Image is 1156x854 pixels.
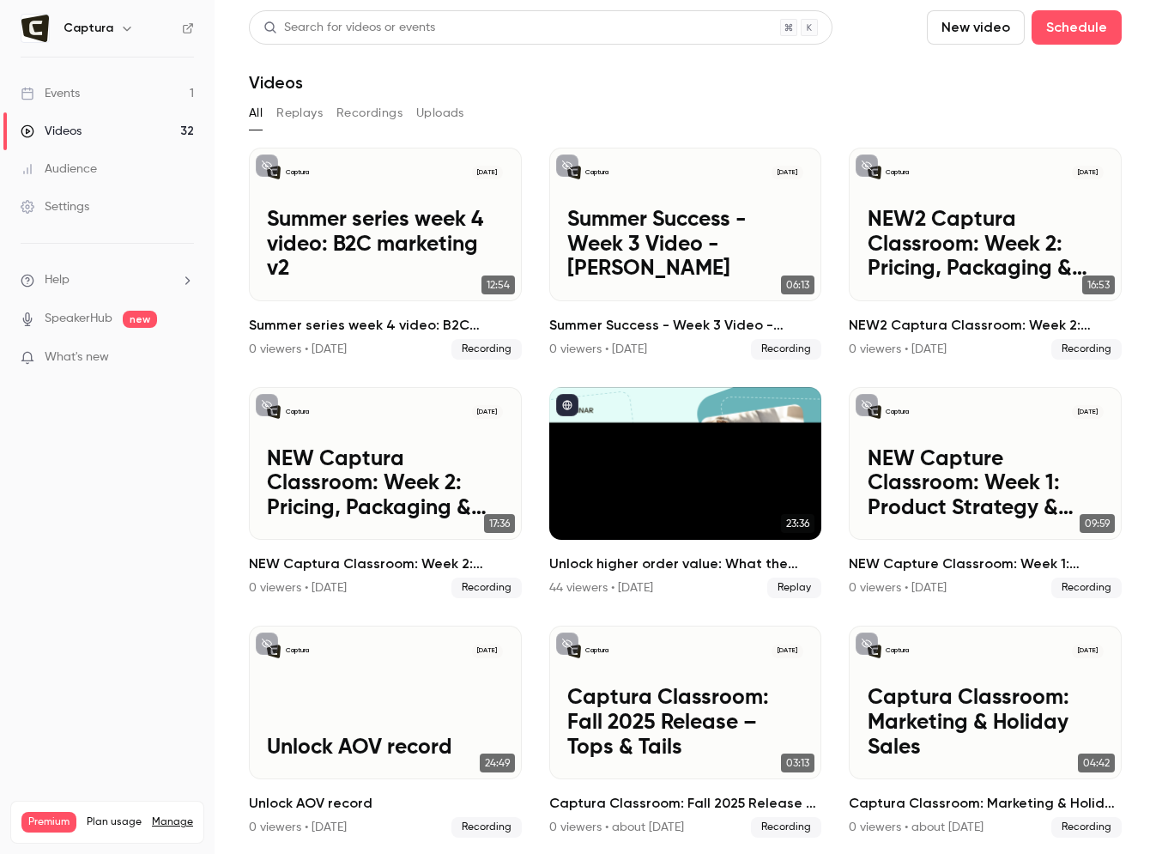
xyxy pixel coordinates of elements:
span: 16:53 [1082,276,1115,294]
button: published [556,394,578,416]
a: Unlock AOV recordCaptura[DATE]Unlock AOV record24:49Unlock AOV record0 viewers • [DATE]Recording [249,626,522,838]
button: Uploads [416,100,464,127]
span: Recording [1051,817,1122,838]
div: 0 viewers • [DATE] [849,579,947,597]
a: SpeakerHub [45,310,112,328]
span: Replay [767,578,821,598]
span: 24:49 [480,754,515,772]
button: unpublished [256,633,278,655]
button: Replays [276,100,323,127]
h2: Summer Success - Week 3 Video - [PERSON_NAME] [549,315,822,336]
p: NEW Captura Classroom: Week 2: Pricing, Packaging & AOV [267,448,503,522]
span: Recording [1051,339,1122,360]
p: Summer series week 4 video: B2C marketing v2 [267,209,503,282]
div: 0 viewers • [DATE] [849,341,947,358]
div: Videos [21,123,82,140]
span: 03:13 [781,754,814,772]
div: 44 viewers • [DATE] [549,579,653,597]
a: NEW Captura Classroom: Week 2: Pricing, Packaging & AOVCaptura[DATE]NEW Captura Classroom: Week 2... [249,387,522,599]
span: [DATE] [1072,405,1104,419]
h2: Captura Classroom: Marketing & Holiday Sales [849,793,1122,814]
span: [DATE] [772,166,803,179]
span: Recording [451,339,522,360]
button: All [249,100,263,127]
h2: Unlock higher order value: What the data shows [549,554,822,574]
button: Recordings [336,100,402,127]
button: unpublished [556,633,578,655]
h2: NEW2 Captura Classroom: Week 2: Pricing, Packaging & AOV [849,315,1122,336]
li: Unlock AOV record [249,626,522,838]
span: Recording [451,578,522,598]
p: Captura [886,408,909,417]
span: 12:54 [481,276,515,294]
li: NEW Capture Classroom: Week 1: Product Strategy & What You Sell [849,387,1122,599]
a: Summer series week 4 video: B2C marketing v2Captura[DATE]Summer series week 4 video: B2C marketin... [249,148,522,360]
h2: Captura Classroom: Fall 2025 Release – Tops & Tails [549,793,822,814]
a: NEW2 Captura Classroom: Week 2: Pricing, Packaging & AOVCaptura[DATE]NEW2 Captura Classroom: Week... [849,148,1122,360]
div: 0 viewers • about [DATE] [549,819,684,836]
span: [DATE] [472,166,504,179]
span: new [123,311,157,328]
span: Recording [751,339,821,360]
span: Premium [21,812,76,833]
span: 04:42 [1078,754,1115,772]
h2: Unlock AOV record [249,793,522,814]
p: Unlock AOV record [267,736,503,761]
a: 23:36Unlock higher order value: What the data shows44 viewers • [DATE]Replay [549,387,822,599]
span: [DATE] [1072,166,1104,179]
h2: NEW Captura Classroom: Week 2: Pricing, Packaging & AOV [249,554,522,574]
span: [DATE] [472,645,504,658]
p: Captura [585,168,608,178]
div: Events [21,85,80,102]
span: 23:36 [781,514,814,533]
span: [DATE] [1072,645,1104,658]
div: 0 viewers • [DATE] [249,819,347,836]
section: Videos [249,10,1122,844]
li: Summer Success - Week 3 Video - Jame [549,148,822,360]
p: Captura [886,168,909,178]
p: Captura [286,408,309,417]
div: Audience [21,161,97,178]
img: Captura [21,15,49,42]
span: [DATE] [772,645,803,658]
span: Recording [751,817,821,838]
p: NEW2 Captura Classroom: Week 2: Pricing, Packaging & AOV [868,209,1104,282]
button: unpublished [856,633,878,655]
a: Summer Success - Week 3 Video - JameCaptura[DATE]Summer Success - Week 3 Video - [PERSON_NAME]06:... [549,148,822,360]
a: NEW Capture Classroom: Week 1: Product Strategy & What You SellCaptura[DATE]NEW Capture Classroom... [849,387,1122,599]
span: 17:36 [484,514,515,533]
a: Captura Classroom: Marketing & Holiday SalesCaptura[DATE]Captura Classroom: Marketing & Holiday S... [849,626,1122,838]
p: Captura [286,168,309,178]
li: NEW Captura Classroom: Week 2: Pricing, Packaging & AOV [249,387,522,599]
span: 09:59 [1080,514,1115,533]
li: NEW2 Captura Classroom: Week 2: Pricing, Packaging & AOV [849,148,1122,360]
li: Captura Classroom: Marketing & Holiday Sales [849,626,1122,838]
div: 0 viewers • [DATE] [249,341,347,358]
li: Unlock higher order value: What the data shows [549,387,822,599]
button: unpublished [256,154,278,177]
span: What's new [45,348,109,366]
h6: Captura [64,20,113,37]
span: 06:13 [781,276,814,294]
iframe: Noticeable Trigger [173,350,194,366]
div: 0 viewers • about [DATE] [849,819,984,836]
p: Captura [585,646,608,656]
div: Settings [21,198,89,215]
div: 0 viewers • [DATE] [249,579,347,597]
button: New video [927,10,1025,45]
p: Captura [886,646,909,656]
span: Recording [1051,578,1122,598]
a: Manage [152,815,193,829]
h1: Videos [249,72,303,93]
span: Plan usage [87,815,142,829]
span: [DATE] [472,405,504,419]
li: Summer series week 4 video: B2C marketing v2 [249,148,522,360]
p: Captura Classroom: Marketing & Holiday Sales [868,687,1104,760]
button: Schedule [1032,10,1122,45]
span: Help [45,271,70,289]
h2: Summer series week 4 video: B2C marketing v2 [249,315,522,336]
button: unpublished [256,394,278,416]
div: 0 viewers • [DATE] [549,341,647,358]
p: Captura [286,646,309,656]
button: unpublished [856,154,878,177]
